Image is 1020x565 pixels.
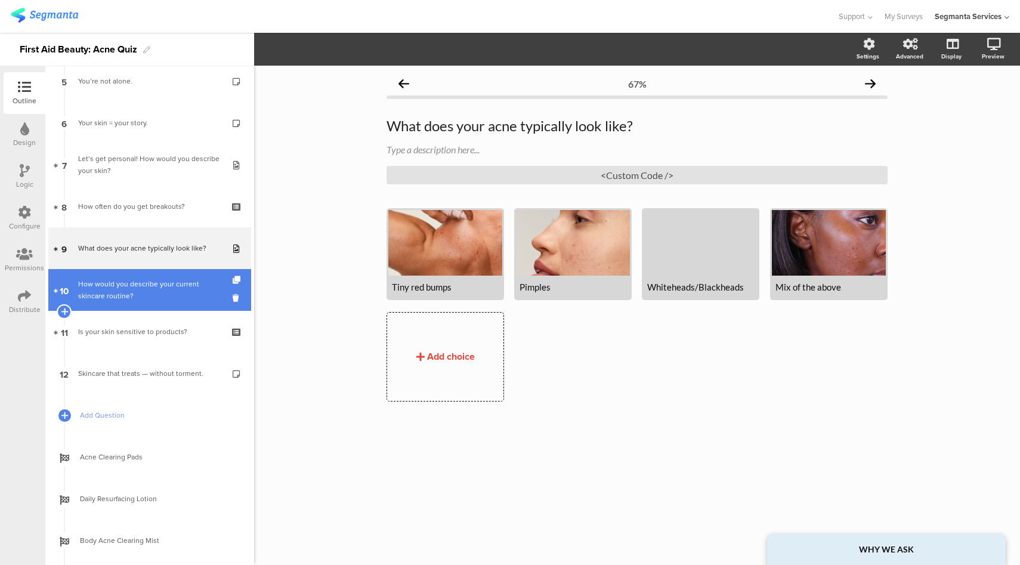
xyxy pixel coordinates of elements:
[935,11,1002,22] div: Segmanta Services
[78,117,221,129] div: Your skin = your story.
[48,144,251,186] a: 7 Let’s get personal! How would you describe your skin?
[859,544,914,554] strong: WHY WE ASK
[387,144,888,155] div: Type a description here...
[392,282,499,292] div: Tiny red bumps
[857,52,879,61] div: Settings
[80,451,233,463] span: Acne Clearing Pads
[61,325,68,338] span: 11
[48,353,251,394] a: 12 Skincare that treats — without torment.
[387,312,504,402] button: Add choice
[48,60,251,102] a: 5 You’re not alone.
[48,102,251,144] a: 6 Your skin = your story.
[233,292,243,304] i: Delete
[839,11,865,22] span: Support
[80,535,233,547] span: Body Acne Clearing Mist
[982,52,1004,61] div: Preview
[647,282,754,292] div: Whiteheads/Blackheads
[61,75,67,88] span: 5
[78,368,221,379] div: Skincare that treats — without torment.
[16,179,33,190] div: Logic
[78,242,221,254] div: What does your acne typically look like?
[48,520,251,561] a: Body Acne Clearing Mist
[9,304,41,315] div: Distribute
[48,478,251,520] a: Daily Resurfacing Lotion
[775,282,882,292] div: Mix of the above
[20,40,137,59] div: First Aid Beauty: Acne Quiz
[61,116,67,129] span: 6
[941,52,962,61] div: Display
[60,283,69,297] span: 10
[387,117,888,135] p: What does your acne typically look like?
[80,493,233,505] span: Daily Resurfacing Lotion
[520,282,626,292] div: Pimples
[11,8,78,23] img: segmanta logo
[80,409,233,421] span: Add Question
[78,153,221,177] div: Let’s get personal! How would you describe your skin?
[78,200,221,212] div: How often do you get breakouts?
[78,75,221,87] div: You’re not alone.
[48,436,251,478] a: Acne Clearing Pads
[62,158,67,171] span: 7
[13,137,36,148] div: Design
[60,367,69,380] span: 12
[78,326,221,338] div: Is your skin sensitive to products?
[233,276,243,284] i: Duplicate
[48,311,251,353] a: 11 Is your skin sensitive to products?
[61,242,67,255] span: 9
[9,221,41,231] div: Configure
[48,227,251,269] a: 9 What does your acne typically look like?
[896,52,923,61] div: Advanced
[427,350,475,363] div: Add choice
[628,78,647,89] div: 67%
[61,200,67,213] span: 8
[48,186,251,227] a: 8 How often do you get breakouts?
[387,166,888,184] div: <Custom Code />
[48,269,251,311] a: 10 How would you describe your current skincare routine?
[78,278,221,302] div: How would you describe your current skincare routine?
[13,95,36,106] div: Outline
[5,263,44,273] div: Permissions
